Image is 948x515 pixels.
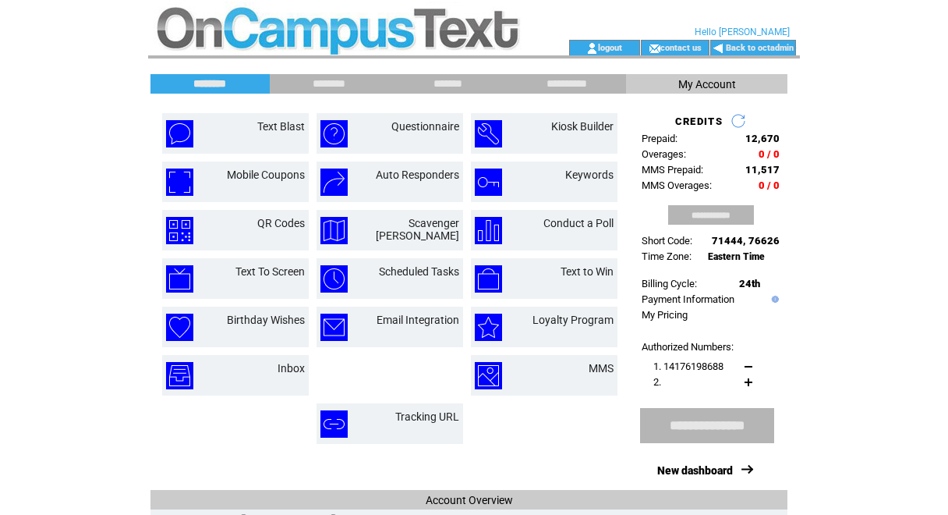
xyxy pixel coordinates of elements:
img: scavenger-hunt.png [320,217,348,244]
span: Overages: [642,148,686,160]
img: kiosk-builder.png [475,120,502,147]
a: Questionnaire [391,120,459,133]
img: contact_us_icon.gif [649,42,660,55]
img: email-integration.png [320,314,348,341]
span: Hello [PERSON_NAME] [695,27,790,37]
span: MMS Prepaid: [642,164,703,176]
a: Text Blast [257,120,305,133]
a: Mobile Coupons [227,169,305,181]
a: New dashboard [657,464,733,477]
img: keywords.png [475,169,502,196]
span: My Account [678,78,736,91]
span: Billing Cycle: [642,278,697,289]
a: QR Codes [257,217,305,229]
img: inbox.png [166,362,193,389]
span: 0 / 0 [759,179,780,191]
img: questionnaire.png [320,120,348,147]
img: help.gif [768,296,779,303]
span: Eastern Time [708,251,765,262]
span: Prepaid: [642,133,677,144]
a: My Pricing [642,309,688,321]
img: loyalty-program.png [475,314,502,341]
a: Text to Win [561,265,614,278]
a: Keywords [565,169,614,181]
a: Auto Responders [376,169,459,181]
img: scheduled-tasks.png [320,265,348,293]
span: 24th [739,278,760,289]
a: Text To Screen [235,265,305,278]
a: Birthday Wishes [227,314,305,326]
a: Tracking URL [395,410,459,423]
span: CREDITS [675,115,723,127]
a: Email Integration [377,314,459,326]
span: Account Overview [426,494,513,506]
img: mms.png [475,362,502,389]
img: birthday-wishes.png [166,314,193,341]
a: Payment Information [642,293,734,305]
img: text-blast.png [166,120,193,147]
img: text-to-win.png [475,265,502,293]
a: Loyalty Program [532,314,614,326]
img: tracking-url.png [320,410,348,438]
span: Authorized Numbers: [642,341,734,353]
img: auto-responders.png [320,169,348,196]
img: mobile-coupons.png [166,169,193,196]
a: Kiosk Builder [551,120,614,133]
span: Short Code: [642,235,692,247]
span: 12,670 [745,133,780,144]
a: Conduct a Poll [543,217,614,229]
a: logout [598,42,622,52]
a: Scheduled Tasks [379,265,459,278]
span: 2. [653,376,661,388]
a: MMS [589,362,614,375]
img: qr-codes.png [166,217,193,244]
img: backArrow.gif [713,42,724,55]
a: contact us [660,42,702,52]
span: 11,517 [745,164,780,176]
span: 0 / 0 [759,148,780,160]
span: 71444, 76626 [712,235,780,247]
span: 1. 14176198688 [653,360,723,372]
img: text-to-screen.png [166,265,193,293]
span: Time Zone: [642,250,692,262]
img: conduct-a-poll.png [475,217,502,244]
a: Inbox [278,362,305,375]
img: account_icon.gif [586,42,598,55]
a: Back to octadmin [726,43,794,53]
span: MMS Overages: [642,179,712,191]
a: Scavenger [PERSON_NAME] [376,217,459,242]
